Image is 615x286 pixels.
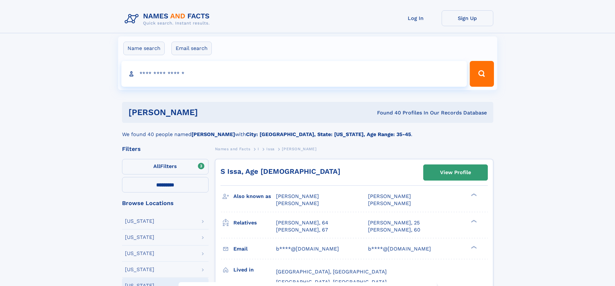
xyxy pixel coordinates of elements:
[125,219,154,224] div: [US_STATE]
[276,219,328,226] a: [PERSON_NAME], 64
[287,109,487,116] div: Found 40 Profiles In Our Records Database
[276,226,328,233] a: [PERSON_NAME], 67
[122,200,209,206] div: Browse Locations
[368,200,411,206] span: [PERSON_NAME]
[122,146,209,152] div: Filters
[125,251,154,256] div: [US_STATE]
[258,145,259,153] a: I
[469,219,477,223] div: ❯
[368,219,420,226] a: [PERSON_NAME], 25
[276,193,319,199] span: [PERSON_NAME]
[191,131,235,137] b: [PERSON_NAME]
[220,167,340,175] a: S Issa, Age [DEMOGRAPHIC_DATA]
[368,226,420,233] a: [PERSON_NAME], 60
[276,269,387,275] span: [GEOGRAPHIC_DATA], [GEOGRAPHIC_DATA]
[125,235,154,240] div: [US_STATE]
[125,267,154,272] div: [US_STATE]
[469,193,477,197] div: ❯
[128,108,288,116] h1: [PERSON_NAME]
[233,264,276,275] h3: Lived in
[171,42,212,55] label: Email search
[368,193,411,199] span: [PERSON_NAME]
[258,147,259,151] span: I
[440,165,471,180] div: View Profile
[470,61,494,87] button: Search Button
[469,245,477,249] div: ❯
[122,159,209,174] label: Filters
[266,145,274,153] a: Issa
[122,10,215,28] img: Logo Names and Facts
[442,10,493,26] a: Sign Up
[390,10,442,26] a: Log In
[233,191,276,202] h3: Also known as
[424,165,487,180] a: View Profile
[153,163,160,169] span: All
[123,42,165,55] label: Name search
[282,147,316,151] span: [PERSON_NAME]
[266,147,274,151] span: Issa
[215,145,251,153] a: Names and Facts
[276,279,387,285] span: [GEOGRAPHIC_DATA], [GEOGRAPHIC_DATA]
[121,61,467,87] input: search input
[246,131,411,137] b: City: [GEOGRAPHIC_DATA], State: [US_STATE], Age Range: 35-45
[233,243,276,254] h3: Email
[276,200,319,206] span: [PERSON_NAME]
[122,123,493,138] div: We found 40 people named with .
[233,217,276,228] h3: Relatives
